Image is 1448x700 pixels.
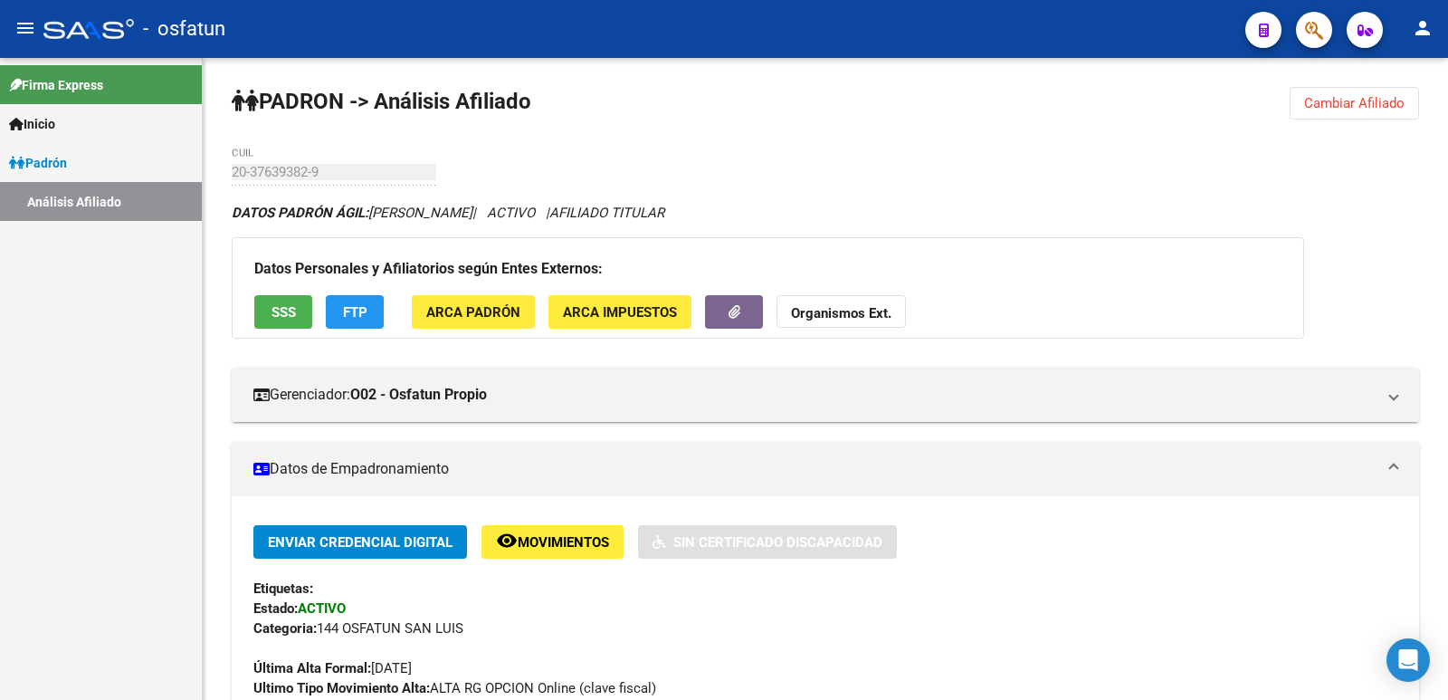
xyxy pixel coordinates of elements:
[253,618,1397,638] div: 144 OSFATUN SAN LUIS
[253,459,1376,479] mat-panel-title: Datos de Empadronamiento
[232,89,531,114] strong: PADRON -> Análisis Afiliado
[1304,95,1405,111] span: Cambiar Afiliado
[343,304,367,321] span: FTP
[253,680,656,696] span: ALTA RG OPCION Online (clave fiscal)
[326,295,384,329] button: FTP
[426,304,520,321] span: ARCA Padrón
[673,534,882,551] span: Sin Certificado Discapacidad
[254,295,312,329] button: SSS
[1412,17,1434,39] mat-icon: person
[253,525,467,559] button: Enviar Credencial Digital
[9,114,55,134] span: Inicio
[9,153,67,173] span: Padrón
[232,205,368,221] strong: DATOS PADRÓN ÁGIL:
[253,660,412,676] span: [DATE]
[518,534,609,551] span: Movimientos
[481,525,624,559] button: Movimientos
[563,304,677,321] span: ARCA Impuestos
[14,17,36,39] mat-icon: menu
[350,385,487,405] strong: O02 - Osfatun Propio
[271,304,296,321] span: SSS
[412,295,535,329] button: ARCA Padrón
[1386,638,1430,682] div: Open Intercom Messenger
[253,620,317,637] strong: Categoria:
[776,295,906,329] button: Organismos Ext.
[638,525,897,559] button: Sin Certificado Discapacidad
[298,600,346,617] strong: ACTIVO
[143,9,225,49] span: - osfatun
[253,660,371,676] strong: Última Alta Formal:
[548,295,691,329] button: ARCA Impuestos
[253,680,430,696] strong: Ultimo Tipo Movimiento Alta:
[9,75,103,95] span: Firma Express
[253,580,313,597] strong: Etiquetas:
[253,385,1376,405] mat-panel-title: Gerenciador:
[232,205,472,221] span: [PERSON_NAME]
[1290,87,1419,120] button: Cambiar Afiliado
[232,442,1419,496] mat-expansion-panel-header: Datos de Empadronamiento
[232,368,1419,422] mat-expansion-panel-header: Gerenciador:O02 - Osfatun Propio
[254,256,1281,282] h3: Datos Personales y Afiliatorios según Entes Externos:
[549,205,664,221] span: AFILIADO TITULAR
[253,600,298,617] strong: Estado:
[232,205,664,221] i: | ACTIVO |
[496,530,518,551] mat-icon: remove_red_eye
[791,305,891,321] strong: Organismos Ext.
[268,534,452,551] span: Enviar Credencial Digital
